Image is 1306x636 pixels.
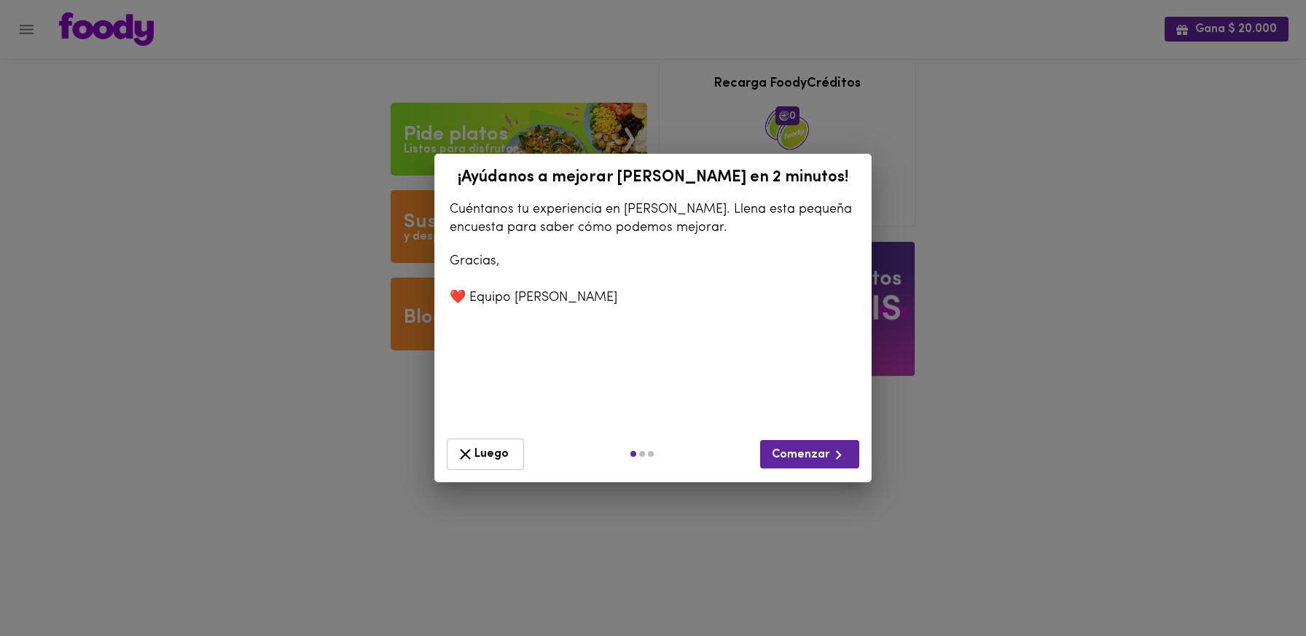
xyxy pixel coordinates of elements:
h2: ¡Ayúdanos a mejorar [PERSON_NAME] en 2 minutos! [442,169,864,187]
p: Gracias, ❤️ Equipo [PERSON_NAME] [450,253,856,308]
button: Comenzar [760,440,859,468]
p: Cuéntanos tu experiencia en [PERSON_NAME]. Llena esta pequeña encuesta para saber cómo podemos me... [450,201,856,237]
span: Comenzar [772,446,848,464]
iframe: Messagebird Livechat Widget [1221,551,1291,621]
button: Luego [447,439,524,470]
span: Luego [456,445,515,463]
